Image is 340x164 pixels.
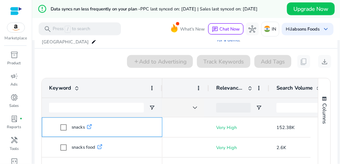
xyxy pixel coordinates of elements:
p: Ads [11,82,18,87]
span: Columns [321,103,328,124]
span: [GEOGRAPHIC_DATA] [42,39,89,45]
span: donut_small [10,94,18,101]
p: snacks [72,119,92,135]
span: search [44,25,51,33]
button: hub [246,23,259,35]
mat-icon: error_outline [37,4,47,14]
button: Open Filter Menu [149,105,155,111]
span: handyman [10,136,18,144]
img: in.svg [264,26,270,32]
p: Tools [10,146,19,152]
p: IN [272,22,277,36]
p: Phrase [126,139,202,156]
p: snacks food [72,139,102,156]
span: 152.38K [277,125,295,131]
b: Jabsons Foods [291,26,320,32]
p: Very High [216,139,262,156]
p: Very High [216,119,262,136]
button: download [318,55,331,68]
span: Search Volume [277,84,313,92]
p: Hi [286,27,320,31]
span: Chat Now [220,26,240,32]
span: chat [212,26,218,33]
span: Relevance Score [216,84,244,92]
button: chatChat Now [208,23,243,35]
p: Product [8,60,21,66]
span: fiber_manual_record [20,117,22,120]
p: Sales [10,103,19,109]
span: inventory_2 [10,51,18,59]
button: Upgrade Now [287,2,335,15]
span: download [321,58,328,66]
p: Reports [7,124,22,130]
span: Keyword [49,84,71,92]
span: / [65,26,71,33]
input: Search Volume Filter Input [277,103,331,113]
span: lab_profile [10,115,18,123]
span: What's New [180,22,205,36]
h5: Data syncs run less frequently on your plan - [51,6,258,12]
input: Keyword Filter Input [49,103,144,113]
p: Press to search [53,26,90,33]
span: campaign [10,72,18,80]
span: hub [248,25,256,33]
span: 2.6K [277,145,286,151]
span: Upgrade Now [293,5,328,13]
span: keyboard_arrow_down [322,25,330,33]
img: amazon.svg [7,23,25,33]
span: PPC last synced on: [DATE] | Sales last synced on: [DATE] [140,6,258,12]
button: Open Filter Menu [256,105,262,111]
p: Exact [126,119,202,136]
p: Marketplace [5,35,27,41]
